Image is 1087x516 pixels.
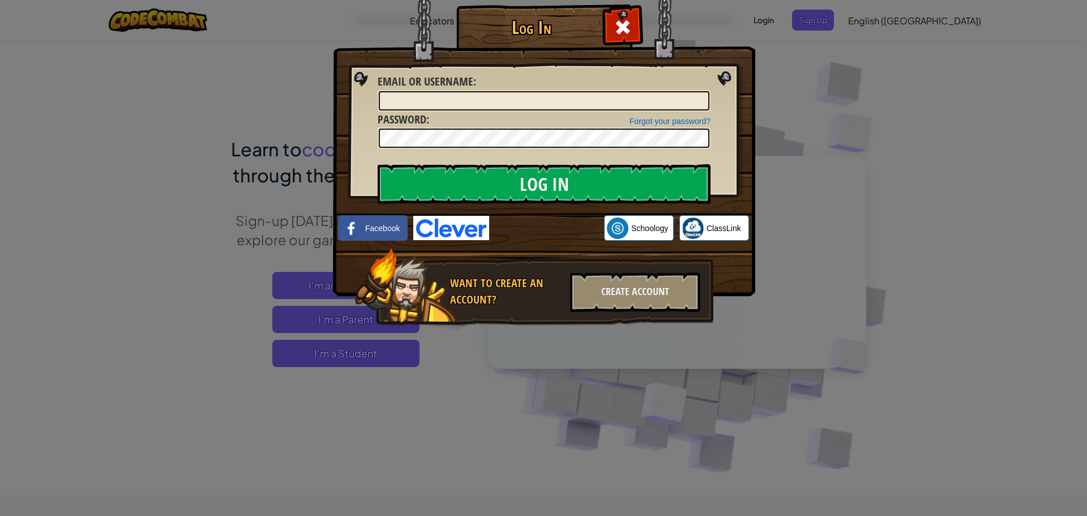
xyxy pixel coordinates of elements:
span: Facebook [365,223,400,234]
label: : [378,74,476,90]
img: clever-logo-blue.png [413,216,489,240]
input: Log In [378,164,711,204]
img: classlink-logo-small.png [682,218,704,239]
span: Email or Username [378,74,473,89]
a: Forgot your password? [630,117,711,126]
div: Want to create an account? [450,275,563,308]
iframe: Sign in with Google Button [489,216,604,241]
img: schoology.png [607,218,628,239]
div: Create Account [570,272,700,312]
label: : [378,112,429,128]
span: ClassLink [707,223,741,234]
img: facebook_small.png [341,218,362,239]
h1: Log In [459,18,604,37]
span: Schoology [631,223,668,234]
span: Password [378,112,426,127]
